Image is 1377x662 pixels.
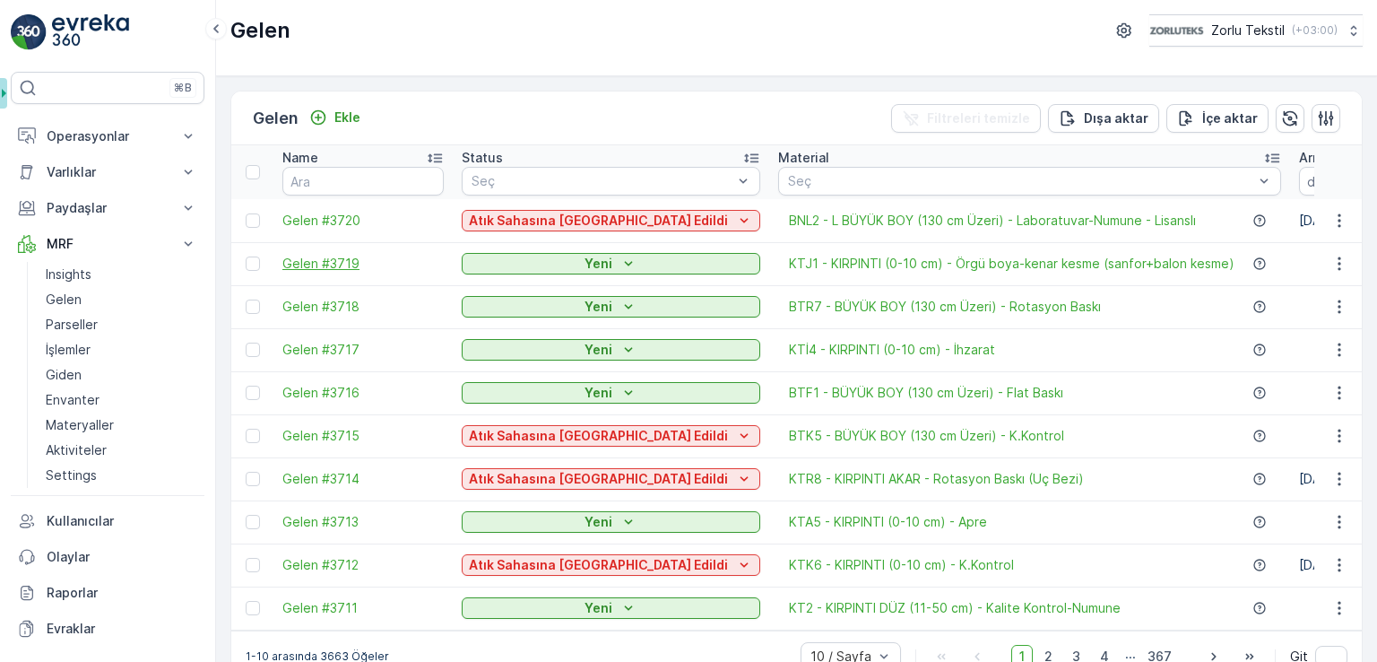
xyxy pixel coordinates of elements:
a: Gelen #3718 [282,298,444,316]
button: Atık Sahasına Kabul Edildi [462,554,760,576]
p: Yeni [585,255,612,273]
p: Yeni [585,384,612,402]
a: Gelen #3712 [282,556,444,574]
a: Aktiviteler [39,438,204,463]
div: Toggle Row Selected [246,386,260,400]
a: Gelen #3715 [282,427,444,445]
p: Olaylar [47,548,197,566]
div: Toggle Row Selected [246,601,260,615]
p: Gelen [46,291,82,309]
a: Parseller [39,312,204,337]
button: Dışa aktar [1048,104,1159,133]
p: Envanter [46,391,100,409]
button: İçe aktar [1166,104,1269,133]
a: BTR7 - BÜYÜK BOY (130 cm Üzeri) - Rotasyon Baskı [789,298,1101,316]
span: BTF1 - BÜYÜK BOY (130 cm Üzeri) - Flat Baskı [789,384,1063,402]
p: Seç [472,172,732,190]
p: Yeni [585,599,612,617]
p: Zorlu Tekstil [1211,22,1285,39]
button: Atık Sahasına Kabul Edildi [462,210,760,231]
p: Evraklar [47,620,197,638]
img: logo [11,14,47,50]
a: KTJ1 - KIRPINTI (0-10 cm) - Örgü boya-kenar kesme (sanfor+balon kesme) [789,255,1234,273]
a: Olaylar [11,539,204,575]
p: ( +03:00 ) [1292,23,1338,38]
button: Yeni [462,382,760,404]
a: Settings [39,463,204,488]
a: KTA5 - KIRPINTI (0-10 cm) - Apre [789,513,987,531]
p: Varlıklar [47,163,169,181]
p: Giden [46,366,82,384]
p: İçe aktar [1202,109,1258,127]
p: Yeni [585,298,612,316]
button: Yeni [462,597,760,619]
img: 6-1-9-3_wQBzyll.png [1149,21,1204,40]
div: Toggle Row Selected [246,213,260,228]
a: KTK6 - KIRPINTI (0-10 cm) - K.Kontrol [789,556,1014,574]
p: Atık Sahasına [GEOGRAPHIC_DATA] Edildi [469,212,728,230]
input: Ara [282,167,444,196]
a: KTİ4 - KIRPINTI (0-10 cm) - İhzarat [789,341,995,359]
a: Gelen #3720 [282,212,444,230]
div: Toggle Row Selected [246,429,260,443]
div: Toggle Row Selected [246,300,260,314]
p: İşlemler [46,341,91,359]
p: Raporlar [47,584,197,602]
p: Status [462,149,503,167]
a: Gelen #3713 [282,513,444,531]
a: Insights [39,262,204,287]
p: Paydaşlar [47,199,169,217]
div: Toggle Row Selected [246,515,260,529]
a: Evraklar [11,611,204,647]
a: Envanter [39,388,204,413]
p: Insights [46,266,91,283]
a: KTR8 - KIRPINTI AKAR - Rotasyon Baskı (Uç Bezi) [789,470,1084,488]
div: Toggle Row Selected [246,558,260,572]
button: Atık Sahasına Kabul Edildi [462,468,760,490]
a: İşlemler [39,337,204,362]
p: Dışa aktar [1084,109,1148,127]
span: BTK5 - BÜYÜK BOY (130 cm Üzeri) - K.Kontrol [789,427,1064,445]
p: Atık Sahasına [GEOGRAPHIC_DATA] Edildi [469,470,728,488]
p: Filtreleri temizle [927,109,1030,127]
span: Gelen #3716 [282,384,444,402]
a: Gelen #3719 [282,255,444,273]
button: Filtreleri temizle [891,104,1041,133]
button: Paydaşlar [11,190,204,226]
button: Yeni [462,511,760,533]
button: Yeni [462,339,760,361]
span: Gelen #3711 [282,599,444,617]
a: Gelen #3714 [282,470,444,488]
button: MRF [11,226,204,262]
a: Gelen [39,287,204,312]
p: Yeni [585,341,612,359]
a: Kullanıcılar [11,503,204,539]
p: Settings [46,466,97,484]
button: Zorlu Tekstil(+03:00) [1149,14,1363,47]
p: Material [778,149,829,167]
p: Yeni [585,513,612,531]
a: Raporlar [11,575,204,611]
p: Gelen [230,16,290,45]
button: Varlıklar [11,154,204,190]
div: Toggle Row Selected [246,472,260,486]
a: BNL2 - L BÜYÜK BOY (130 cm Üzeri) - Laboratuvar-Numune - Lisanslı [789,212,1196,230]
p: Ekle [334,109,360,126]
a: Materyaller [39,413,204,438]
p: Name [282,149,318,167]
a: Giden [39,362,204,388]
button: Ekle [302,107,368,128]
p: Atık Sahasına [GEOGRAPHIC_DATA] Edildi [469,427,728,445]
p: ⌘B [174,81,192,95]
p: MRF [47,235,169,253]
div: Toggle Row Selected [246,343,260,357]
